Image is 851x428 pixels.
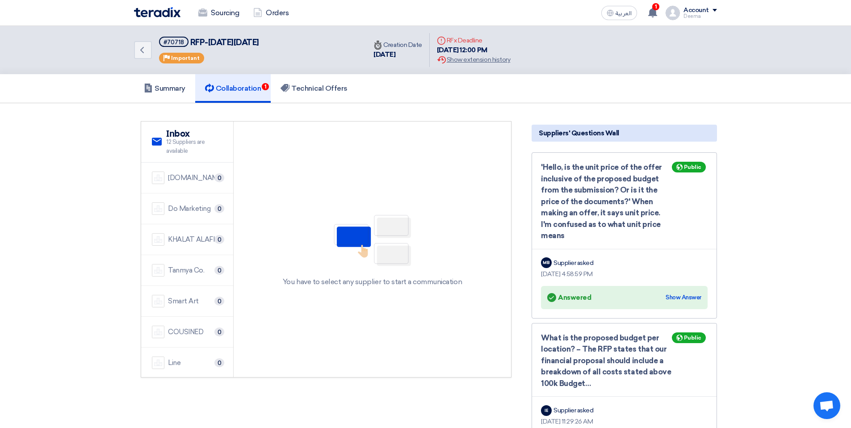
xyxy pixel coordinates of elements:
a: Open chat [813,392,840,419]
div: Line [168,358,180,368]
div: KHALAT ALAFKAR FOR DIGITAL MARKTING EST [168,235,222,245]
span: 1 [262,83,269,90]
div: RFx Deadline [437,36,510,45]
h5: Summary [144,84,185,93]
div: [DATE] 11:29:26 AM [541,417,708,426]
span: 0 [214,297,224,306]
div: [DATE] [373,50,422,60]
div: Show Answer [666,293,701,302]
span: Public [684,335,701,341]
img: company-name [152,233,164,246]
img: company-name [152,172,164,184]
span: 0 [214,327,224,336]
span: Public [684,164,701,170]
div: You have to select any supplier to start a communication [283,277,462,287]
div: Supplier asked [553,258,593,268]
div: Show extension history [437,55,510,64]
a: Summary [134,74,195,103]
span: Important [171,55,200,61]
div: COUSINED [168,327,203,337]
span: RFP-[DATE][DATE] [190,38,259,47]
div: Deema [683,14,717,19]
span: Suppliers' Questions Wall [539,128,619,138]
div: Supplier asked [553,406,593,415]
img: company-name [152,326,164,338]
span: 12 Suppliers are available [166,138,222,155]
img: profile_test.png [666,6,680,20]
span: 0 [214,173,224,182]
span: 0 [214,235,224,244]
div: [DATE] 4:58:59 PM [541,269,708,279]
h2: Inbox [166,129,222,139]
img: company-name [152,295,164,307]
h5: Collaboration [205,84,261,93]
h5: RFP-Saudi National Day 2025 [159,37,259,48]
div: Smart Art [168,296,199,306]
a: Sourcing [191,3,246,23]
div: IE [541,405,552,416]
a: Technical Offers [271,74,357,103]
div: 'Hello, is the unit price of the offer inclusive of the proposed budget from the submission? Or i... [541,162,708,242]
img: No Partner Selected [328,212,417,269]
div: Do Marketing [168,204,210,214]
div: Answered [547,291,591,304]
div: Creation Date [373,40,422,50]
a: Collaboration1 [195,74,271,103]
div: MB [541,257,552,268]
img: company-name [152,264,164,277]
button: العربية [601,6,637,20]
div: [DATE] 12:00 PM [437,45,510,55]
div: [DOMAIN_NAME] [168,173,222,183]
div: Tanmya Co. [168,265,204,276]
div: #70718 [163,39,184,45]
span: 0 [214,358,224,367]
a: Orders [246,3,296,23]
span: العربية [616,10,632,17]
img: company-name [152,357,164,369]
h5: Technical Offers [281,84,347,93]
img: company-name [152,202,164,215]
div: What is the proposed budget per location? – The RFP states that our financial proposal should inc... [541,332,708,390]
span: 1 [652,3,659,10]
span: 0 [214,204,224,213]
img: Teradix logo [134,7,180,17]
div: Account [683,7,709,14]
span: 0 [214,266,224,275]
